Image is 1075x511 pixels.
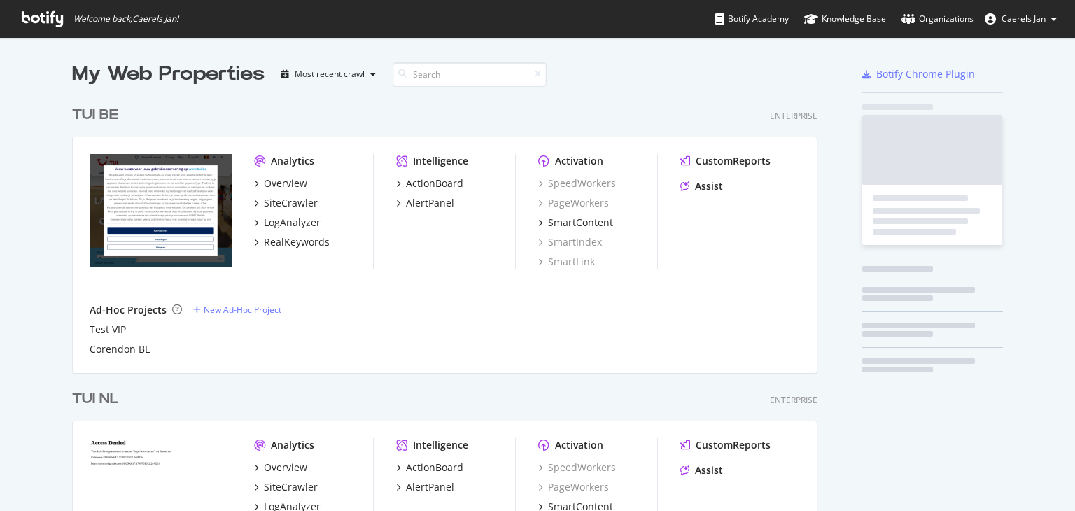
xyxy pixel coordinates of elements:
a: SpeedWorkers [538,176,616,190]
a: LogAnalyzer [254,216,321,230]
a: New Ad-Hoc Project [193,304,281,316]
div: Assist [695,179,723,193]
div: CustomReports [696,154,771,168]
div: Activation [555,438,603,452]
div: RealKeywords [264,235,330,249]
div: AlertPanel [406,196,454,210]
div: SiteCrawler [264,196,318,210]
div: New Ad-Hoc Project [204,304,281,316]
div: Organizations [901,12,974,26]
img: tui.be [90,154,232,267]
div: SmartContent [548,216,613,230]
div: ActionBoard [406,176,463,190]
div: Analytics [271,438,314,452]
a: ActionBoard [396,461,463,475]
div: Most recent crawl [295,70,365,78]
div: Ad-Hoc Projects [90,303,167,317]
div: Overview [264,461,307,475]
div: Analytics [271,154,314,168]
a: Assist [680,463,723,477]
div: Enterprise [770,110,817,122]
div: Assist [695,463,723,477]
a: AlertPanel [396,480,454,494]
div: AlertPanel [406,480,454,494]
div: Intelligence [413,154,468,168]
div: Intelligence [413,438,468,452]
a: SmartContent [538,216,613,230]
input: Search [393,62,547,87]
a: Botify Chrome Plugin [862,67,975,81]
a: CustomReports [680,438,771,452]
button: Caerels Jan [974,8,1068,30]
div: CustomReports [696,438,771,452]
span: Welcome back, Caerels Jan ! [73,13,178,24]
a: Assist [680,179,723,193]
span: Caerels Jan [1002,13,1046,24]
button: Most recent crawl [276,63,381,85]
a: PageWorkers [538,480,609,494]
div: Botify Academy [715,12,789,26]
div: Overview [264,176,307,190]
div: LogAnalyzer [264,216,321,230]
a: Overview [254,176,307,190]
div: ActionBoard [406,461,463,475]
div: Botify Chrome Plugin [876,67,975,81]
div: Enterprise [770,394,817,406]
a: SpeedWorkers [538,461,616,475]
a: SiteCrawler [254,196,318,210]
a: RealKeywords [254,235,330,249]
a: TUI BE [72,105,124,125]
a: SmartIndex [538,235,602,249]
div: My Web Properties [72,60,265,88]
a: ActionBoard [396,176,463,190]
a: Test VIP [90,323,126,337]
a: SiteCrawler [254,480,318,494]
div: Knowledge Base [804,12,886,26]
div: SiteCrawler [264,480,318,494]
div: TUI NL [72,389,118,409]
a: Overview [254,461,307,475]
a: CustomReports [680,154,771,168]
div: Activation [555,154,603,168]
a: AlertPanel [396,196,454,210]
a: Corendon BE [90,342,150,356]
a: PageWorkers [538,196,609,210]
a: TUI NL [72,389,124,409]
a: SmartLink [538,255,595,269]
div: TUI BE [72,105,118,125]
